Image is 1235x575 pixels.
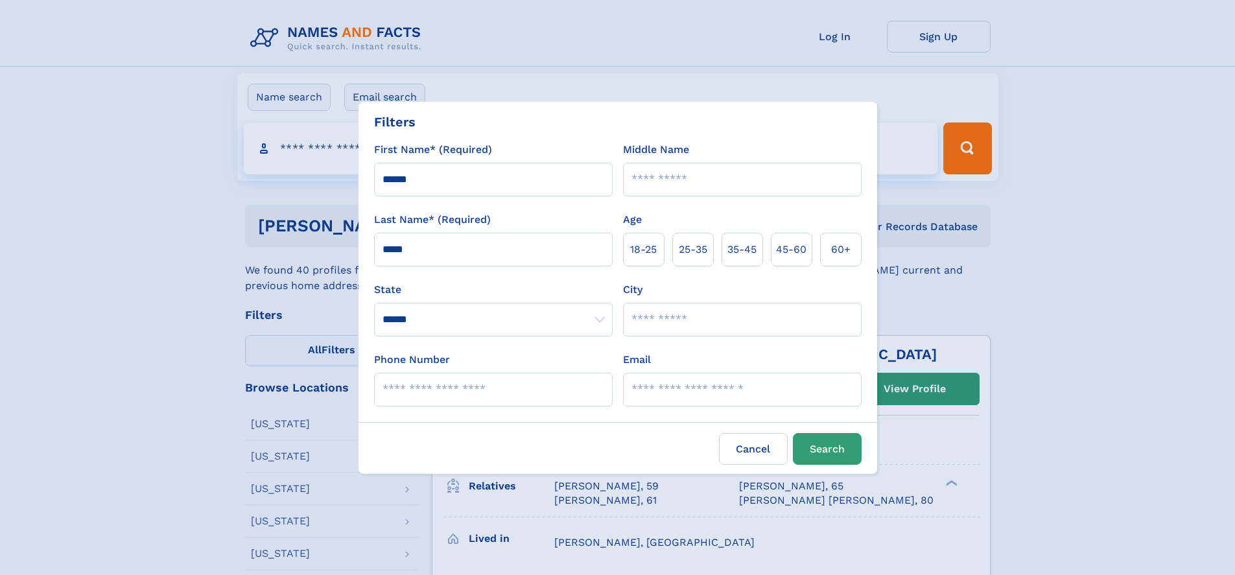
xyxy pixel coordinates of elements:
button: Search [793,433,862,465]
span: 45‑60 [776,242,806,257]
label: Age [623,212,642,228]
label: City [623,282,642,298]
div: Filters [374,112,416,132]
span: 35‑45 [727,242,757,257]
span: 18‑25 [630,242,657,257]
span: 25‑35 [679,242,707,257]
label: Phone Number [374,352,450,368]
span: 60+ [831,242,851,257]
label: Middle Name [623,142,689,158]
label: Email [623,352,651,368]
label: Cancel [719,433,788,465]
label: First Name* (Required) [374,142,492,158]
label: State [374,282,613,298]
label: Last Name* (Required) [374,212,491,228]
